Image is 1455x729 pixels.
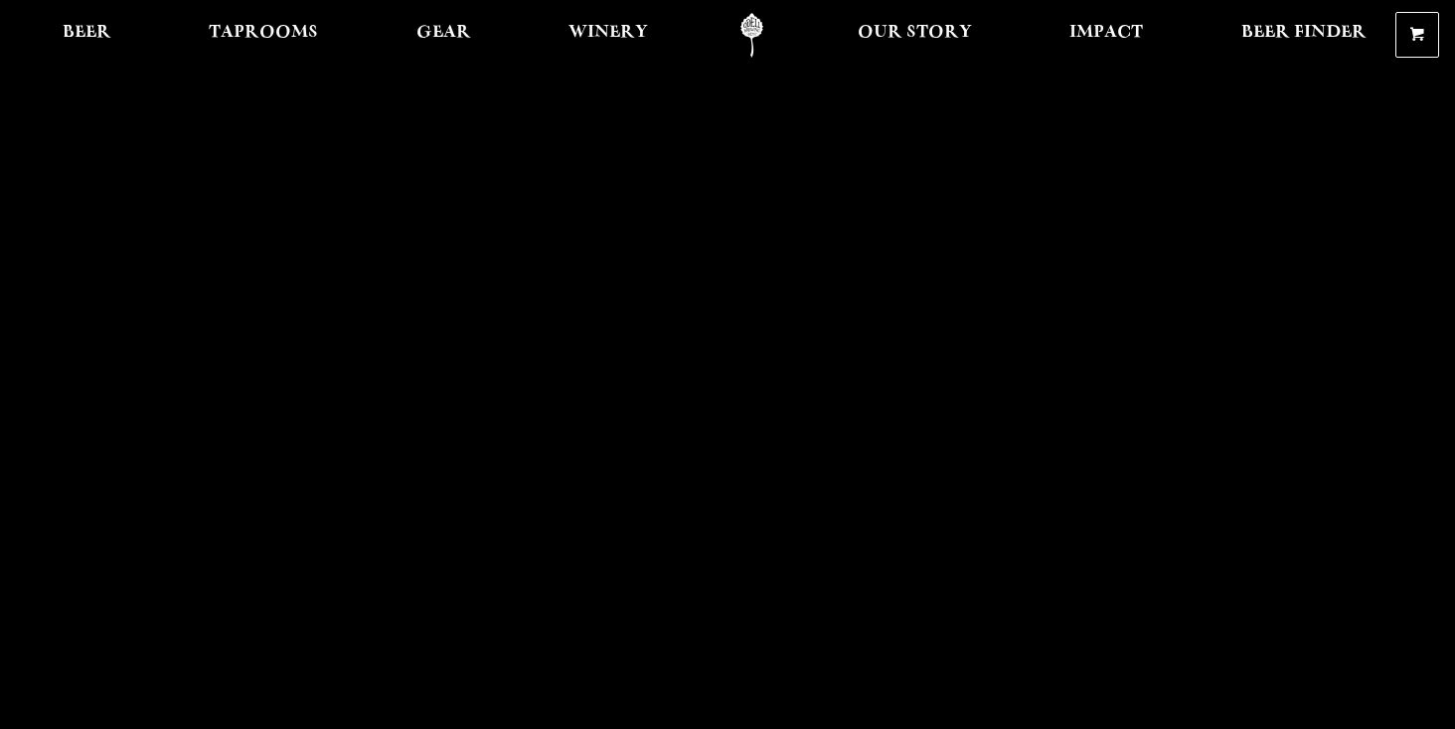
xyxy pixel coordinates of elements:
a: Our Story [845,13,985,58]
span: Beer Finder [1241,25,1367,41]
a: Gear [404,13,484,58]
span: Taprooms [209,25,318,41]
a: Taprooms [196,13,331,58]
a: Beer [50,13,124,58]
a: Impact [1056,13,1156,58]
span: Beer [63,25,111,41]
span: Winery [568,25,648,41]
span: Gear [416,25,471,41]
a: Winery [556,13,661,58]
a: Odell Home [715,13,789,58]
span: Impact [1069,25,1143,41]
span: Our Story [858,25,972,41]
a: Beer Finder [1228,13,1379,58]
